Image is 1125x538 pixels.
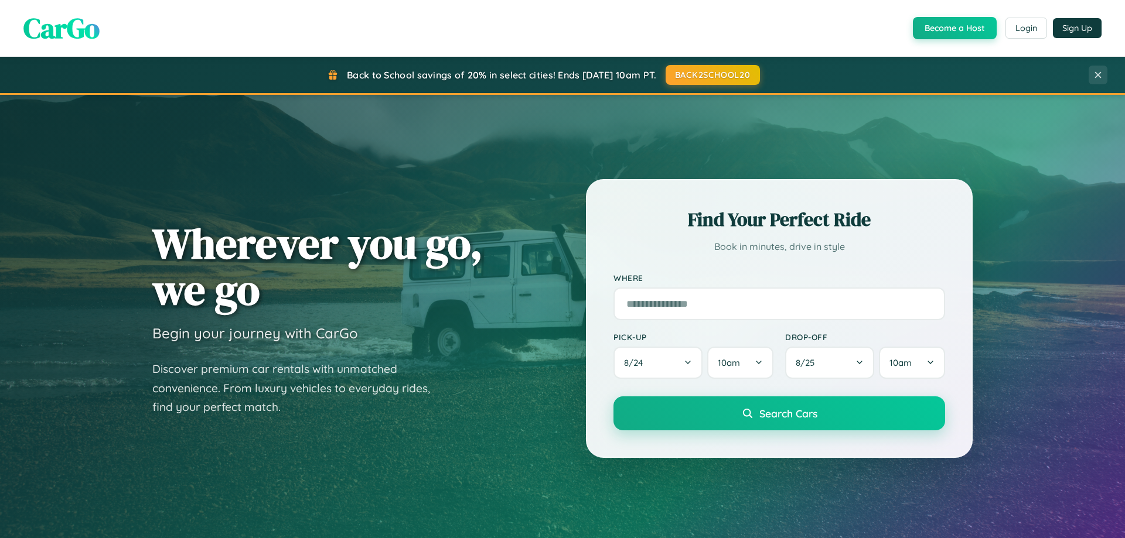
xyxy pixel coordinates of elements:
span: 10am [718,357,740,368]
span: 8 / 24 [624,357,649,368]
h2: Find Your Perfect Ride [613,207,945,232]
p: Book in minutes, drive in style [613,238,945,255]
p: Discover premium car rentals with unmatched convenience. From luxury vehicles to everyday rides, ... [152,359,445,417]
button: Search Cars [613,396,945,430]
h1: Wherever you go, we go [152,220,483,313]
button: 10am [707,347,773,379]
span: CarGo [23,9,100,47]
span: Search Cars [759,407,817,420]
button: Sign Up [1053,18,1102,38]
button: 8/24 [613,347,703,379]
button: Login [1005,18,1047,39]
label: Pick-up [613,332,773,342]
label: Drop-off [785,332,945,342]
span: 10am [889,357,912,368]
span: 8 / 25 [796,357,820,368]
button: Become a Host [913,17,997,39]
button: 8/25 [785,347,874,379]
h3: Begin your journey with CarGo [152,324,358,342]
span: Back to School savings of 20% in select cities! Ends [DATE] 10am PT. [347,69,656,81]
label: Where [613,273,945,283]
button: 10am [879,347,945,379]
button: BACK2SCHOOL20 [666,65,760,85]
